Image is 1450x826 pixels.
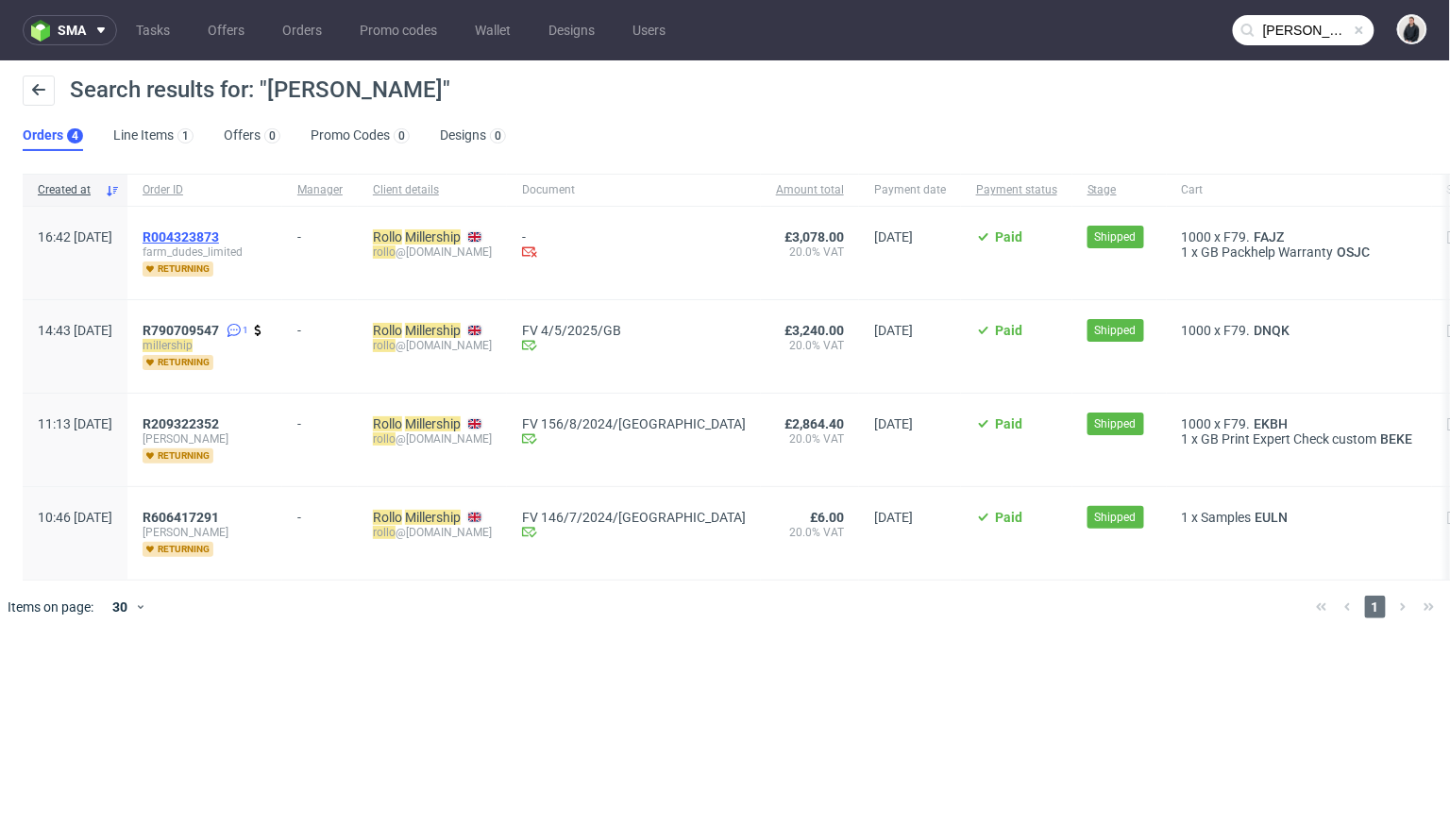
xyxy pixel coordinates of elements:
[1182,244,1189,260] span: 1
[1182,244,1417,260] div: x
[776,182,844,198] span: Amount total
[297,222,343,244] div: -
[143,182,267,198] span: Order ID
[522,323,746,338] a: FV 4/5/2025/GB
[223,323,248,338] a: 1
[373,416,402,431] mark: Rollo
[1334,244,1374,260] span: OSJC
[621,15,677,45] a: Users
[1087,182,1152,198] span: Stage
[995,323,1022,338] span: Paid
[297,502,343,525] div: -
[1182,416,1417,431] div: x
[1399,16,1425,42] img: Adrian Margula
[297,315,343,338] div: -
[125,15,181,45] a: Tasks
[243,323,248,338] span: 1
[874,510,913,525] span: [DATE]
[398,129,405,143] div: 0
[1095,228,1137,245] span: Shipped
[1224,229,1251,244] span: F79.
[373,416,461,431] a: Rollo Millership
[1182,431,1189,447] span: 1
[373,526,396,539] mark: rollo
[143,525,267,540] span: [PERSON_NAME]
[1202,510,1252,525] span: Samples
[23,15,117,45] button: sma
[23,121,83,151] a: Orders4
[1251,416,1292,431] a: EKBH
[537,15,606,45] a: Designs
[269,129,276,143] div: 0
[1224,323,1251,338] span: F79.
[874,416,913,431] span: [DATE]
[495,129,501,143] div: 0
[1251,323,1294,338] a: DNQK
[373,244,492,260] div: @[DOMAIN_NAME]
[143,416,219,431] span: R209322352
[143,416,223,431] a: R209322352
[271,15,333,45] a: Orders
[810,510,844,525] span: £6.00
[995,416,1022,431] span: Paid
[405,510,461,525] mark: Millership
[143,323,219,338] span: R790709547
[995,229,1022,244] span: Paid
[976,182,1057,198] span: Payment status
[143,323,223,338] a: R790709547
[373,229,461,244] a: Rollo Millership
[405,229,461,244] mark: Millership
[784,229,844,244] span: £3,078.00
[143,431,267,447] span: [PERSON_NAME]
[373,182,492,198] span: Client details
[1182,182,1417,198] span: Cart
[776,431,844,447] span: 20.0% VAT
[373,510,402,525] mark: Rollo
[464,15,522,45] a: Wallet
[31,20,58,42] img: logo
[1182,510,1189,525] span: 1
[1095,509,1137,526] span: Shipped
[70,76,450,103] span: Search results for: "[PERSON_NAME]"
[38,416,112,431] span: 11:13 [DATE]
[522,229,746,262] div: -
[784,323,844,338] span: £3,240.00
[1377,431,1417,447] a: BEKE
[182,129,189,143] div: 1
[38,229,112,244] span: 16:42 [DATE]
[874,229,913,244] span: [DATE]
[373,431,492,447] div: @[DOMAIN_NAME]
[373,510,461,525] a: Rollo Millership
[784,416,844,431] span: £2,864.40
[143,510,223,525] a: R606417291
[1182,416,1212,431] span: 1000
[101,594,135,620] div: 30
[373,323,461,338] a: Rollo Millership
[196,15,256,45] a: Offers
[143,448,213,464] span: returning
[143,229,219,244] span: R004323873
[311,121,410,151] a: Promo Codes0
[1252,510,1292,525] a: EULN
[38,182,97,198] span: Created at
[72,129,78,143] div: 4
[373,339,396,352] mark: rollo
[1095,415,1137,432] span: Shipped
[297,409,343,431] div: -
[143,229,223,244] a: R004323873
[1224,416,1251,431] span: F79.
[373,525,492,540] div: @[DOMAIN_NAME]
[143,542,213,557] span: returning
[143,339,193,352] mark: millership
[38,510,112,525] span: 10:46 [DATE]
[297,182,343,198] span: Manager
[776,244,844,260] span: 20.0% VAT
[1202,244,1334,260] span: GB Packhelp Warranty
[38,323,112,338] span: 14:43 [DATE]
[1182,323,1417,338] div: x
[1095,322,1137,339] span: Shipped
